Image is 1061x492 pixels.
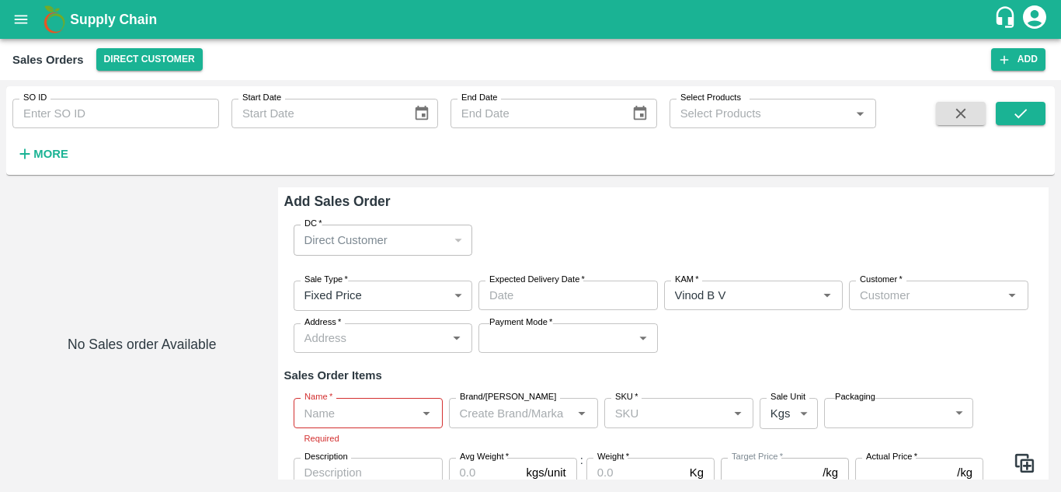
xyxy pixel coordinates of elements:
div: account of current user [1021,3,1049,36]
label: Sale Type [304,274,348,286]
label: Name [304,391,332,403]
input: End Date [450,99,620,128]
b: Supply Chain [70,12,157,27]
label: Packaging [835,391,875,403]
input: Enter SO ID [12,99,219,128]
label: DC [304,218,322,230]
button: Open [416,403,437,423]
strong: More [33,148,68,160]
input: Create Brand/Marka [454,403,568,423]
button: Open [447,328,467,348]
label: Weight [597,451,629,463]
button: Open [1002,285,1022,305]
button: Open [728,403,748,423]
img: CloneIcon [1013,452,1036,475]
label: Sale Unit [771,391,805,403]
label: Actual Price [866,451,917,463]
button: Open [850,103,870,124]
button: Choose date [625,99,655,128]
button: open drawer [3,2,39,37]
label: Expected Delivery Date [489,274,585,286]
input: Select Products [674,103,846,124]
input: 0.0 [449,458,520,487]
h6: No Sales order Available [68,333,216,480]
label: KAM [675,274,699,286]
p: kgs/unit [527,464,566,481]
p: /kg [823,464,838,481]
input: Start Date [231,99,401,128]
strong: Sales Order Items [284,369,382,382]
button: Select DC [96,48,203,71]
label: SO ID [23,92,47,104]
img: logo [39,4,70,35]
p: Kg [690,464,704,481]
a: Supply Chain [70,9,993,30]
input: KAM [669,285,793,305]
label: Address [304,316,341,329]
p: /kg [957,464,972,481]
p: Fixed Price [304,287,362,304]
p: Direct Customer [304,232,388,249]
button: More [12,141,72,167]
label: Select Products [680,92,741,104]
h6: Add Sales Order [284,190,1043,212]
button: Open [817,285,837,305]
input: Address [298,328,443,348]
input: 0.0 [586,458,684,487]
label: Customer [860,274,903,286]
label: Description [304,451,348,463]
label: Payment Mode [489,316,552,329]
button: Add [991,48,1045,71]
label: End Date [461,92,497,104]
div: Sales Orders [12,50,84,70]
label: Brand/[PERSON_NAME] [460,391,556,403]
input: Choose date [478,281,647,310]
label: Start Date [242,92,281,104]
label: Avg Weight [460,451,509,463]
input: Customer [854,285,998,305]
label: SKU [615,391,638,403]
p: Required [304,431,432,445]
input: SKU [609,403,723,423]
p: Kgs [771,405,791,422]
div: customer-support [993,5,1021,33]
label: Target Price [732,451,783,463]
input: Name [298,403,412,423]
button: Open [572,403,592,423]
button: Choose date [407,99,437,128]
